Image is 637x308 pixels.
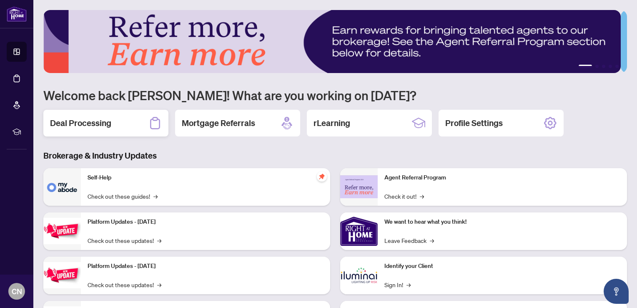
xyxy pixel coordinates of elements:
h2: rLearning [313,117,350,129]
img: Slide 0 [43,10,621,73]
span: → [157,236,161,245]
h2: Deal Processing [50,117,111,129]
span: → [420,192,424,201]
a: Leave Feedback→ [384,236,434,245]
a: Check it out!→ [384,192,424,201]
span: pushpin [317,172,327,182]
img: Agent Referral Program [340,175,378,198]
span: CN [12,285,22,297]
p: Self-Help [88,173,324,182]
a: Check out these updates!→ [88,280,161,289]
p: Identify your Client [384,262,620,271]
h2: Profile Settings [445,117,503,129]
img: Platform Updates - July 21, 2025 [43,218,81,244]
h1: Welcome back [PERSON_NAME]! What are you working on [DATE]? [43,87,627,103]
button: 1 [579,65,592,68]
p: We want to hear what you think! [384,217,620,227]
p: Platform Updates - [DATE] [88,217,324,227]
p: Agent Referral Program [384,173,620,182]
span: → [157,280,161,289]
button: 4 [609,65,612,68]
button: Open asap [604,279,629,304]
img: Identify your Client [340,257,378,294]
a: Sign In!→ [384,280,411,289]
a: Check out these guides!→ [88,192,158,201]
img: Self-Help [43,168,81,206]
p: Platform Updates - [DATE] [88,262,324,271]
a: Check out these updates!→ [88,236,161,245]
span: → [153,192,158,201]
img: We want to hear what you think! [340,212,378,250]
span: → [430,236,434,245]
button: 3 [602,65,605,68]
button: 5 [615,65,619,68]
h3: Brokerage & Industry Updates [43,150,627,162]
img: logo [7,6,27,22]
button: 2 [595,65,599,68]
span: → [406,280,411,289]
img: Platform Updates - July 8, 2025 [43,262,81,288]
h2: Mortgage Referrals [182,117,255,129]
